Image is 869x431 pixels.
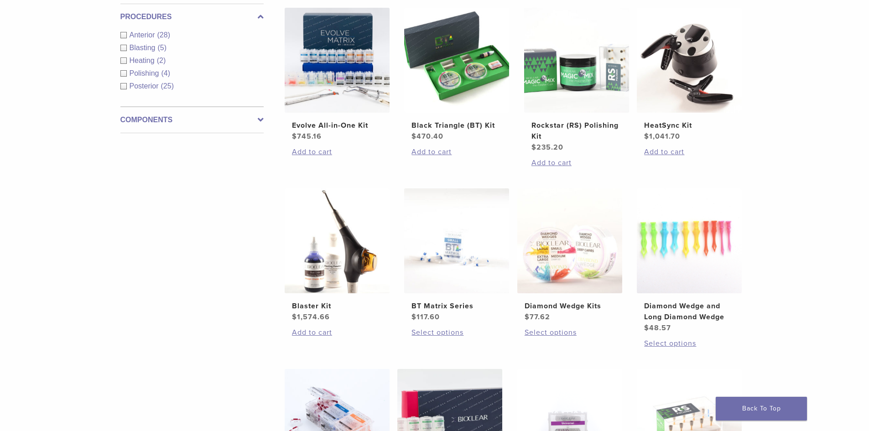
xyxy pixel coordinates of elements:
[120,114,264,125] label: Components
[292,120,382,131] h2: Evolve All-in-One Kit
[644,132,649,141] span: $
[292,327,382,338] a: Add to cart: “Blaster Kit”
[525,312,530,322] span: $
[517,188,622,293] img: Diamond Wedge Kits
[411,327,502,338] a: Select options for “BT Matrix Series”
[524,8,629,113] img: Rockstar (RS) Polishing Kit
[157,31,170,39] span: (28)
[644,146,734,157] a: Add to cart: “HeatSync Kit”
[716,397,807,421] a: Back To Top
[292,146,382,157] a: Add to cart: “Evolve All-in-One Kit”
[644,323,649,332] span: $
[161,69,170,77] span: (4)
[292,301,382,312] h2: Blaster Kit
[130,57,157,64] span: Heating
[531,143,563,152] bdi: 235.20
[292,132,322,141] bdi: 745.16
[284,188,390,322] a: Blaster KitBlaster Kit $1,574.66
[285,188,390,293] img: Blaster Kit
[531,120,622,142] h2: Rockstar (RS) Polishing Kit
[525,301,615,312] h2: Diamond Wedge Kits
[644,301,734,322] h2: Diamond Wedge and Long Diamond Wedge
[411,301,502,312] h2: BT Matrix Series
[411,120,502,131] h2: Black Triangle (BT) Kit
[292,312,297,322] span: $
[411,132,416,141] span: $
[636,188,743,333] a: Diamond Wedge and Long Diamond WedgeDiamond Wedge and Long Diamond Wedge $48.57
[284,8,390,142] a: Evolve All-in-One KitEvolve All-in-One Kit $745.16
[524,8,630,153] a: Rockstar (RS) Polishing KitRockstar (RS) Polishing Kit $235.20
[644,338,734,349] a: Select options for “Diamond Wedge and Long Diamond Wedge”
[644,120,734,131] h2: HeatSync Kit
[411,312,416,322] span: $
[161,82,174,90] span: (25)
[285,8,390,113] img: Evolve All-in-One Kit
[404,188,510,322] a: BT Matrix SeriesBT Matrix Series $117.60
[411,312,440,322] bdi: 117.60
[411,132,443,141] bdi: 470.40
[404,8,509,113] img: Black Triangle (BT) Kit
[157,44,167,52] span: (5)
[130,44,158,52] span: Blasting
[637,8,742,113] img: HeatSync Kit
[292,132,297,141] span: $
[411,146,502,157] a: Add to cart: “Black Triangle (BT) Kit”
[130,82,161,90] span: Posterior
[517,188,623,322] a: Diamond Wedge KitsDiamond Wedge Kits $77.62
[636,8,743,142] a: HeatSync KitHeatSync Kit $1,041.70
[292,312,330,322] bdi: 1,574.66
[531,143,536,152] span: $
[404,8,510,142] a: Black Triangle (BT) KitBlack Triangle (BT) Kit $470.40
[531,157,622,168] a: Add to cart: “Rockstar (RS) Polishing Kit”
[525,327,615,338] a: Select options for “Diamond Wedge Kits”
[130,31,157,39] span: Anterior
[644,323,671,332] bdi: 48.57
[157,57,166,64] span: (2)
[404,188,509,293] img: BT Matrix Series
[120,11,264,22] label: Procedures
[644,132,680,141] bdi: 1,041.70
[525,312,550,322] bdi: 77.62
[637,188,742,293] img: Diamond Wedge and Long Diamond Wedge
[130,69,161,77] span: Polishing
